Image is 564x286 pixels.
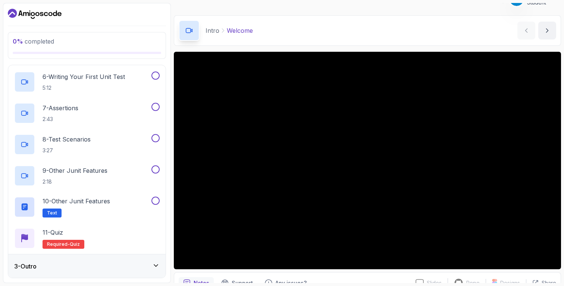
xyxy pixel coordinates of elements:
[14,197,160,217] button: 10-Other Junit FeaturesText
[206,26,219,35] p: Intro
[517,22,535,39] button: previous content
[43,166,107,175] p: 9 - Other Junit Features
[14,103,160,124] button: 7-Assertions2:43
[43,104,78,112] p: 7 - Assertions
[174,52,561,269] iframe: 1 - Hi
[47,210,57,216] span: Text
[14,228,160,249] button: 11-QuizRequired-quiz
[8,8,62,20] a: Dashboard
[43,115,78,123] p: 2:43
[14,262,37,271] h3: 3 - Outro
[538,22,556,39] button: next content
[43,72,125,81] p: 6 - Writing Your First Unit Test
[43,84,125,92] p: 5:12
[43,178,107,185] p: 2:18
[8,254,166,278] button: 3-Outro
[13,38,54,45] span: completed
[43,135,91,144] p: 8 - Test Scenarios
[14,134,160,155] button: 8-Test Scenarios3:27
[43,147,91,154] p: 3:27
[14,71,160,92] button: 6-Writing Your First Unit Test5:12
[43,197,110,206] p: 10 - Other Junit Features
[43,228,63,237] p: 11 - Quiz
[47,241,70,247] span: Required-
[70,241,80,247] span: quiz
[13,38,23,45] span: 0 %
[14,165,160,186] button: 9-Other Junit Features2:18
[227,26,253,35] p: Welcome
